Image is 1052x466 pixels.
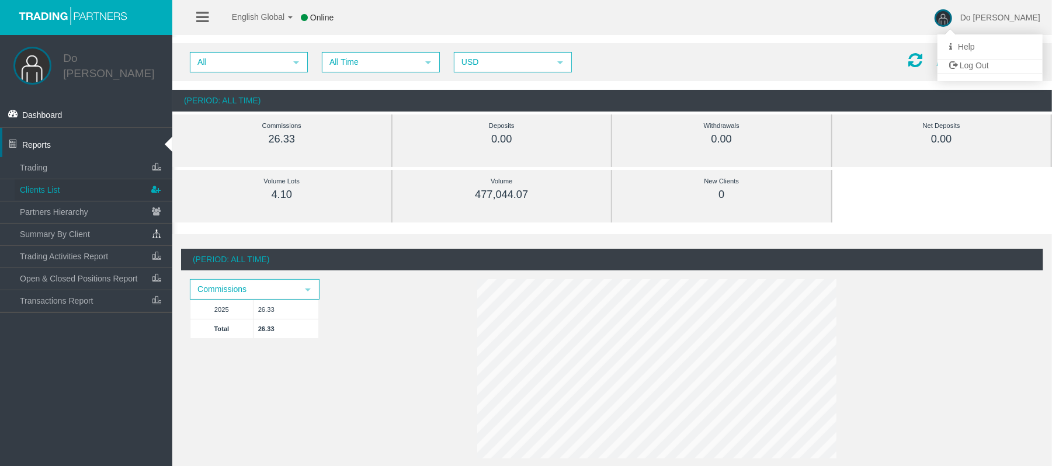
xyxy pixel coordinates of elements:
div: (Period: All Time) [181,249,1043,270]
a: Help [938,34,1043,60]
span: USD [455,53,550,71]
span: Log Out [960,61,989,70]
img: user-image [935,9,952,27]
div: 4.10 [199,188,365,201]
span: All Time [323,53,418,71]
a: Transactions Report [15,290,172,311]
a: Do [PERSON_NAME] [63,52,154,79]
div: Deposits [419,119,585,133]
div: Commissions [199,119,365,133]
span: select [555,58,565,67]
div: Withdrawals [638,119,805,133]
i: IB Link [936,51,987,69]
span: Dashboard [22,110,63,120]
div: 0.00 [419,133,585,146]
span: Commissions [191,280,297,298]
div: 0.00 [859,133,1025,146]
td: 26.33 [253,300,318,319]
span: Trading Activities Report [20,252,108,261]
span: Open & Closed Positions Report [20,274,138,283]
div: Net Deposits [859,119,1025,133]
div: Volume Lots [199,175,365,188]
div: 0.00 [638,133,805,146]
a: Trading [15,157,172,178]
div: New Clients [638,175,805,188]
img: logo.svg [15,6,131,25]
span: Trading [20,163,47,172]
a: Log Out [938,58,1043,74]
a: Summary By Client [15,224,172,245]
span: Reports [22,140,51,149]
td: 2025 [190,300,254,319]
a: Partners Hierarchy [15,201,172,222]
span: Do [PERSON_NAME] [960,13,1040,22]
a: Clients List [15,179,172,200]
span: Clients List [20,185,60,194]
span: Summary By Client [20,229,90,239]
span: Transactions Report [20,296,93,305]
span: All [191,53,286,71]
div: 0 [638,188,805,201]
span: English Global [217,12,284,22]
span: Online [310,13,334,22]
td: Total [190,319,254,338]
div: (Period: All Time) [172,90,1052,112]
td: 26.33 [253,319,318,338]
span: select [423,58,433,67]
span: select [291,58,301,67]
a: Trading Activities Report [15,246,172,267]
div: Volume [419,175,585,188]
i: Reload Dashboard [908,52,922,68]
span: Partners Hierarchy [20,207,88,217]
span: select [303,285,313,294]
div: 26.33 [199,133,365,146]
div: 477,044.07 [419,188,585,201]
a: Open & Closed Positions Report [15,268,172,289]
